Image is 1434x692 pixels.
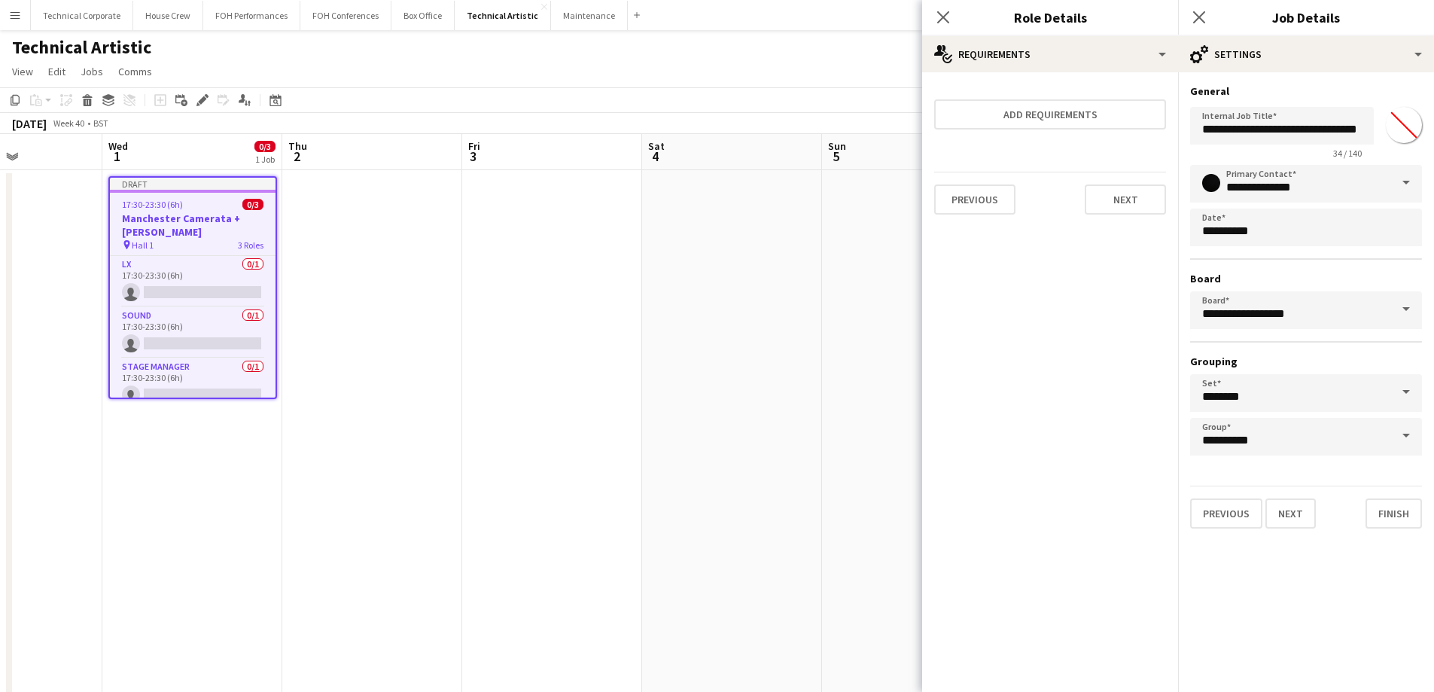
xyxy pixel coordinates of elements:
[50,117,87,129] span: Week 40
[300,1,391,30] button: FOH Conferences
[1265,498,1316,529] button: Next
[1190,498,1262,529] button: Previous
[828,139,846,153] span: Sun
[75,62,109,81] a: Jobs
[648,139,665,153] span: Sat
[122,199,183,210] span: 17:30-23:30 (6h)
[110,358,276,410] app-card-role: Stage Manager0/117:30-23:30 (6h)
[110,178,276,190] div: Draft
[1178,36,1434,72] div: Settings
[133,1,203,30] button: House Crew
[81,65,103,78] span: Jobs
[110,307,276,358] app-card-role: Sound0/117:30-23:30 (6h)
[12,65,33,78] span: View
[110,212,276,239] h3: Manchester Camerata + [PERSON_NAME]
[238,239,263,251] span: 3 Roles
[93,117,108,129] div: BST
[934,184,1015,215] button: Previous
[1190,272,1422,285] h3: Board
[646,148,665,165] span: 4
[391,1,455,30] button: Box Office
[286,148,307,165] span: 2
[1190,355,1422,368] h3: Grouping
[31,1,133,30] button: Technical Corporate
[108,176,277,399] app-job-card: Draft17:30-23:30 (6h)0/3Manchester Camerata + [PERSON_NAME] Hall 13 RolesLX0/117:30-23:30 (6h) So...
[132,239,154,251] span: Hall 1
[203,1,300,30] button: FOH Performances
[934,99,1166,130] button: Add requirements
[922,36,1178,72] div: Requirements
[455,1,551,30] button: Technical Artistic
[6,62,39,81] a: View
[106,148,128,165] span: 1
[12,36,151,59] h1: Technical Artistic
[1085,184,1166,215] button: Next
[255,154,275,165] div: 1 Job
[922,8,1178,27] h3: Role Details
[108,139,128,153] span: Wed
[551,1,628,30] button: Maintenance
[468,139,480,153] span: Fri
[1365,498,1422,529] button: Finish
[42,62,72,81] a: Edit
[1321,148,1374,159] span: 34 / 140
[112,62,158,81] a: Comms
[118,65,152,78] span: Comms
[12,116,47,131] div: [DATE]
[288,139,307,153] span: Thu
[466,148,480,165] span: 3
[110,256,276,307] app-card-role: LX0/117:30-23:30 (6h)
[1178,8,1434,27] h3: Job Details
[242,199,263,210] span: 0/3
[826,148,846,165] span: 5
[48,65,65,78] span: Edit
[1190,84,1422,98] h3: General
[254,141,276,152] span: 0/3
